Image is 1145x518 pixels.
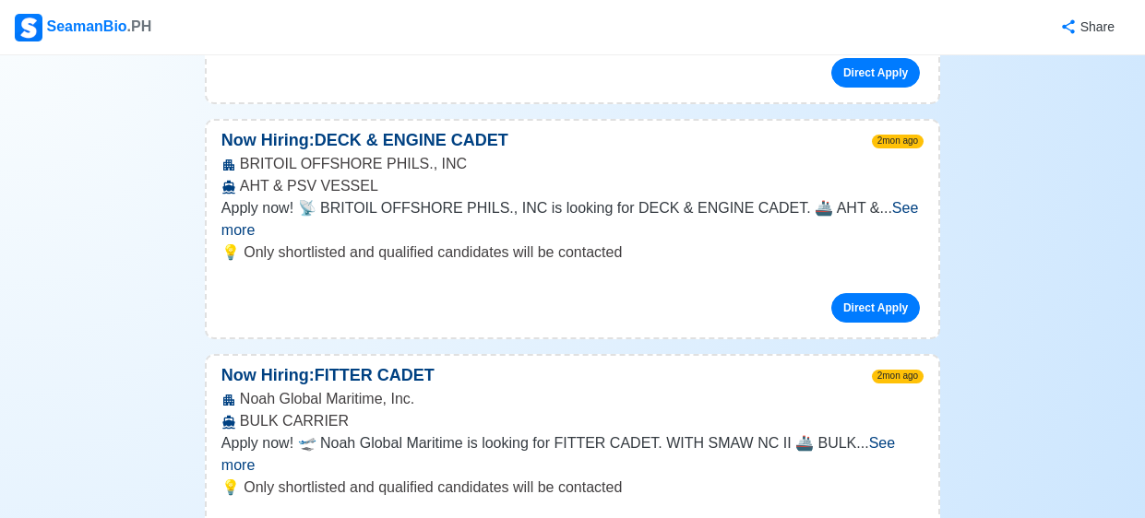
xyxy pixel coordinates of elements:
span: Apply now! 🛫 Noah Global Maritime is looking for FITTER CADET. WITH SMAW NC II 🚢 BULK [221,435,856,451]
p: Now Hiring: DECK & ENGINE CADET [207,128,523,153]
p: 💡 Only shortlisted and qualified candidates will be contacted [221,241,924,264]
img: Logo [15,14,42,41]
div: BRITOIL OFFSHORE PHILS., INC AHT & PSV VESSEL [207,153,938,197]
div: SeamanBio [15,14,151,41]
a: Direct Apply [831,293,920,323]
div: Noah Global Maritime, Inc. BULK CARRIER [207,388,938,432]
span: .PH [127,18,152,34]
span: 2mon ago [872,135,924,148]
button: Share [1042,9,1130,45]
p: Now Hiring: FITTER CADET [207,363,449,388]
p: 💡 Only shortlisted and qualified candidates will be contacted [221,477,924,499]
a: Direct Apply [831,58,920,88]
span: 2mon ago [872,370,924,383]
span: Apply now! 📡 BRITOIL OFFSHORE PHILS., INC is looking for DECK & ENGINE CADET. 🚢 AHT & [221,200,880,216]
